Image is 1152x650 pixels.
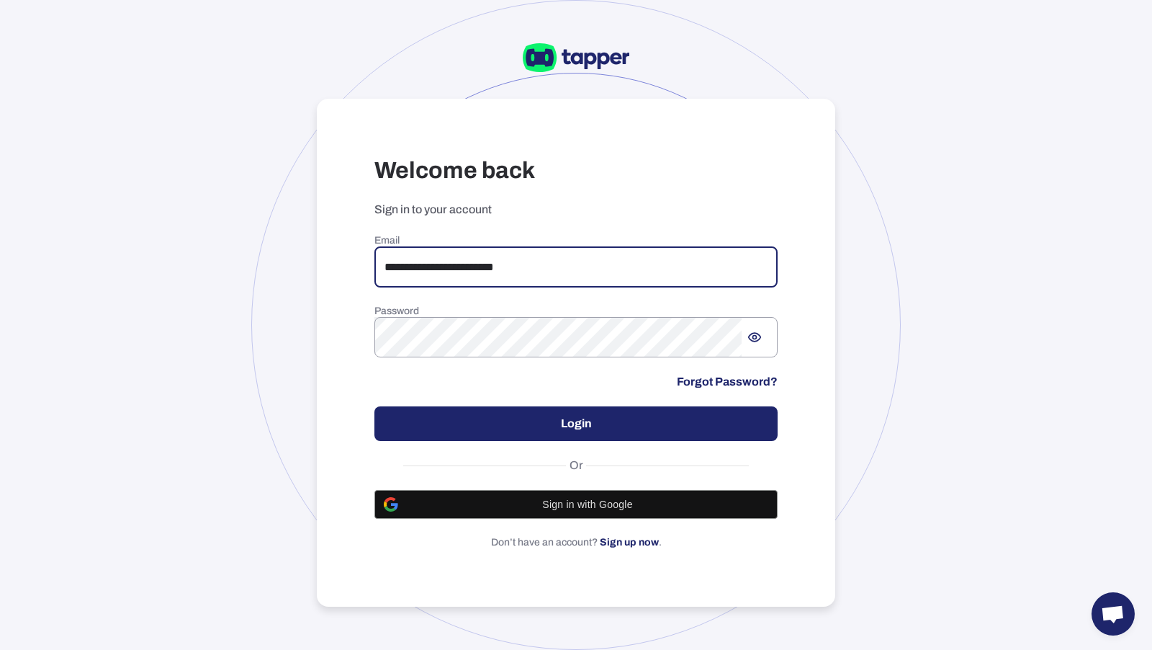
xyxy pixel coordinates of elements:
[566,458,587,473] span: Or
[407,499,768,510] span: Sign in with Google
[742,324,768,350] button: Show password
[374,156,778,185] h3: Welcome back
[374,406,778,441] button: Login
[374,234,778,247] h6: Email
[374,202,778,217] p: Sign in to your account
[600,537,659,548] a: Sign up now
[374,490,778,519] button: Sign in with Google
[374,305,778,318] h6: Password
[1092,592,1135,636] div: Open chat
[374,536,778,549] p: Don’t have an account? .
[677,375,778,389] a: Forgot Password?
